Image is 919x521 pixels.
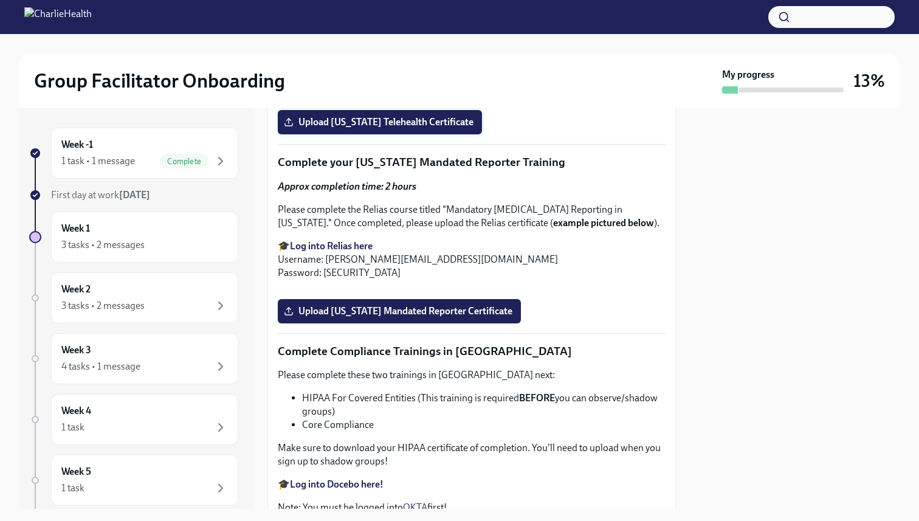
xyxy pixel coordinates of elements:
h6: Week 2 [61,283,91,296]
span: Upload [US_STATE] Mandated Reporter Certificate [286,305,512,317]
a: Week 51 task [29,455,238,506]
p: Please complete these two trainings in [GEOGRAPHIC_DATA] next: [278,368,666,382]
h6: Week 1 [61,222,90,235]
p: 🎓 [278,478,666,491]
p: Complete your [US_STATE] Mandated Reporter Training [278,154,666,170]
p: Note: You must be logged into first! [278,501,666,514]
strong: Approx completion time: 2 hours [278,181,416,192]
a: Week 41 task [29,394,238,445]
div: 1 task [61,481,84,495]
li: Core Compliance [302,418,666,432]
a: Week 34 tasks • 1 message [29,333,238,384]
a: OKTA [403,502,427,513]
label: Upload [US_STATE] Mandated Reporter Certificate [278,299,521,323]
a: Log into Docebo here! [290,478,384,490]
span: Complete [160,157,208,166]
a: Week -11 task • 1 messageComplete [29,128,238,179]
strong: My progress [722,68,774,81]
a: Week 13 tasks • 2 messages [29,212,238,263]
span: First day at work [51,189,150,201]
div: 4 tasks • 1 message [61,360,140,373]
h3: 13% [853,70,885,92]
a: Week 23 tasks • 2 messages [29,272,238,323]
h6: Week 4 [61,404,91,418]
label: Upload [US_STATE] Telehealth Certificate [278,110,482,134]
p: Make sure to download your HIPAA certificate of completion. You'll need to upload when you sign u... [278,441,666,468]
span: Upload [US_STATE] Telehealth Certificate [286,116,473,128]
img: CharlieHealth [24,7,92,27]
div: 1 task • 1 message [61,154,135,168]
strong: example pictured below [553,217,654,229]
p: 🎓 Username: [PERSON_NAME][EMAIL_ADDRESS][DOMAIN_NAME] Password: [SECURITY_DATA] [278,240,666,280]
a: First day at work[DATE] [29,188,238,202]
h6: Week 5 [61,465,91,478]
strong: BEFORE [519,392,555,404]
li: HIPAA For Covered Entities (This training is required you can observe/shadow groups) [302,392,666,418]
h6: Week 3 [61,343,91,357]
p: Complete Compliance Trainings in [GEOGRAPHIC_DATA] [278,343,666,359]
p: Please complete the Relias course titled "Mandatory [MEDICAL_DATA] Reporting in [US_STATE]." Once... [278,203,666,230]
a: Log into Relias here [290,240,373,252]
div: 1 task [61,421,84,434]
div: 3 tasks • 2 messages [61,238,145,252]
h2: Group Facilitator Onboarding [34,69,285,93]
strong: [DATE] [119,189,150,201]
h6: Week -1 [61,138,93,151]
div: 3 tasks • 2 messages [61,299,145,312]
